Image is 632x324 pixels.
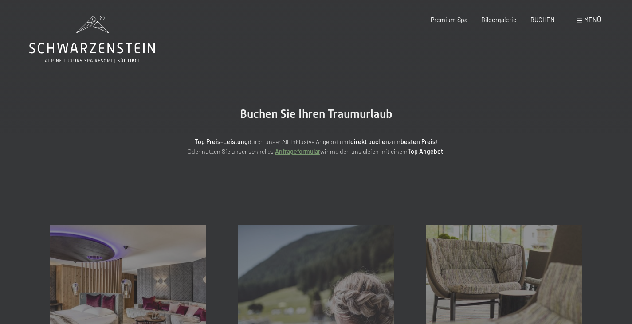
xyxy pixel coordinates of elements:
strong: Top Preis-Leistung [195,138,248,145]
p: durch unser All-inklusive Angebot und zum ! Oder nutzen Sie unser schnelles wir melden uns gleich... [121,137,511,157]
strong: besten Preis [400,138,436,145]
strong: direkt buchen [350,138,389,145]
a: Premium Spa [431,16,467,23]
a: BUCHEN [530,16,555,23]
strong: Top Angebot. [408,148,445,155]
a: Bildergalerie [481,16,517,23]
span: Menü [584,16,601,23]
span: Buchen Sie Ihren Traumurlaub [240,107,393,121]
a: Anfrageformular [275,148,320,155]
span: Einwilligung Marketing* [230,183,303,192]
